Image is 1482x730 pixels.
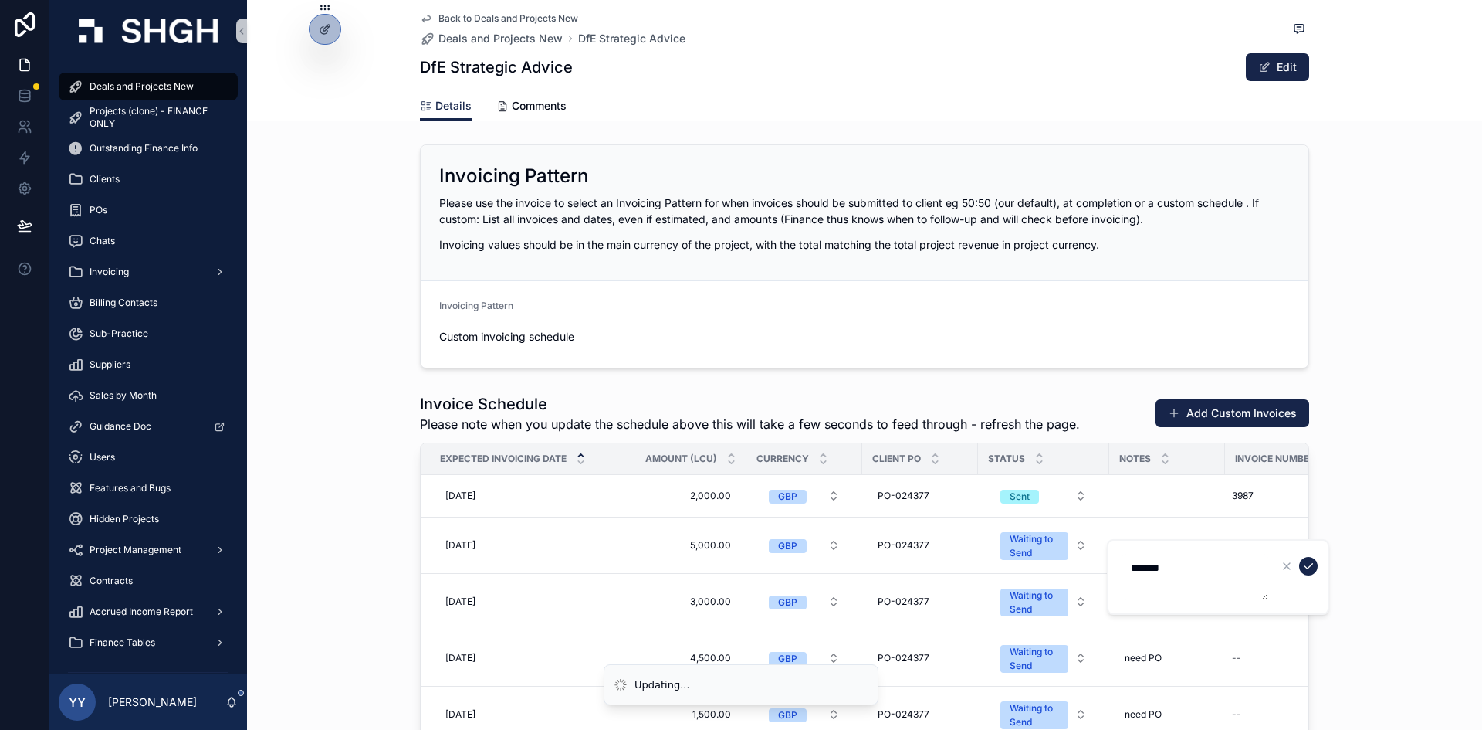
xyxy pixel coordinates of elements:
a: Invoicing [59,258,238,286]
button: Select Button [756,644,852,672]
a: Deals and Projects New [59,73,238,100]
div: GBP [778,490,797,504]
a: Hidden Projects [59,505,238,533]
span: need PO [1125,652,1162,664]
span: need PO [1125,708,1162,721]
span: Client PO [872,453,921,465]
span: 3,000.00 [637,596,731,608]
a: DfE Strategic Advice [578,31,685,46]
a: Suppliers [59,351,238,379]
div: Updating... [634,677,690,693]
span: Status [988,453,1025,465]
span: YY [69,693,86,711]
span: Projects (clone) - FINANCE ONLY [90,105,222,130]
a: Billing Contacts [59,289,238,317]
span: Users [90,451,115,463]
span: Expected Invoicing Date [440,453,567,465]
span: Back to Deals and Projects New [438,12,578,25]
h1: Invoice Schedule [420,393,1080,415]
span: [DATE] [445,490,475,502]
div: scrollable content [49,62,247,674]
div: Waiting to Send [1010,701,1059,729]
div: Waiting to Send [1010,645,1059,673]
span: Project Management [90,544,181,556]
span: Features and Bugs [90,482,171,494]
button: Select Button [756,701,852,728]
span: POs [90,204,107,216]
h2: Invoicing Pattern [439,164,588,188]
span: Accrued Income Report [90,606,193,618]
p: Invoicing values should be in the main currency of the project, with the total matching the total... [439,236,1290,253]
a: Accrued Income Report [59,598,238,626]
span: Custom invoicing schedule [439,329,643,345]
button: Edit [1246,53,1309,81]
button: Select Button [756,482,852,510]
span: [DATE] [445,539,475,552]
div: GBP [778,652,797,666]
button: Select Button [756,531,852,559]
button: Select Button [756,588,852,616]
span: Invoicing Pattern [439,300,513,311]
span: Details [435,98,472,114]
span: 4,500.00 [637,652,731,664]
span: Currency [756,453,809,465]
button: Add Custom Invoices [1155,399,1309,427]
span: Deals and Projects New [90,80,194,93]
a: Clients [59,165,238,193]
span: 5,000.00 [637,539,731,552]
span: Finance Tables [90,637,155,649]
div: Waiting to Send [1010,532,1059,560]
span: Notes [1119,453,1151,465]
span: Sales by Month [90,389,157,402]
button: Select Button [988,581,1099,623]
button: Select Button [988,482,1099,510]
span: PO-024377 [878,708,929,721]
span: Billing Contacts [90,297,157,309]
div: GBP [778,708,797,722]
span: PO-024377 [878,596,929,608]
span: Invoicing [90,266,129,278]
a: Users [59,443,238,471]
span: Contracts [90,575,133,587]
h1: DfE Strategic Advice [420,56,573,78]
span: Invoice Number [1235,453,1315,465]
div: GBP [778,596,797,609]
span: [DATE] [445,596,475,608]
button: Select Button [988,525,1099,566]
a: Guidance Doc [59,413,238,440]
div: -- [1232,652,1241,664]
img: App logo [79,19,218,43]
span: PO-024377 [878,539,929,552]
a: Project Management [59,536,238,564]
div: Sent [1010,490,1030,504]
a: POs [59,196,238,224]
a: Finance Tables [59,629,238,657]
span: Hidden Projects [90,513,159,525]
span: Chats [90,235,115,247]
span: [DATE] [445,708,475,721]
p: [PERSON_NAME] [108,694,197,710]
span: PO-024377 [878,652,929,664]
div: -- [1232,708,1241,721]
span: Guidance Doc [90,420,151,433]
span: 2,000.00 [637,490,731,502]
p: Please use the invoice to select an Invoicing Pattern for when invoices should be submitted to cl... [439,195,1290,227]
span: Deals and Projects New [438,31,563,46]
span: 1,500.00 [637,708,731,721]
span: Please note when you update the schedule above this will take a few seconds to feed through - ref... [420,415,1080,433]
a: Features and Bugs [59,474,238,502]
a: Sales by Month [59,382,238,409]
a: Projects (clone) - FINANCE ONLY [59,104,238,131]
div: GBP [778,539,797,553]
span: Comments [512,98,567,114]
a: Chats [59,227,238,255]
a: Contracts [59,567,238,595]
span: PO-024377 [878,490,929,502]
a: Sub-Practice [59,320,238,348]
span: [DATE] [445,652,475,664]
button: Select Button [988,637,1099,679]
a: Deals and Projects New [420,31,563,46]
span: Outstanding Finance Info [90,142,198,154]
